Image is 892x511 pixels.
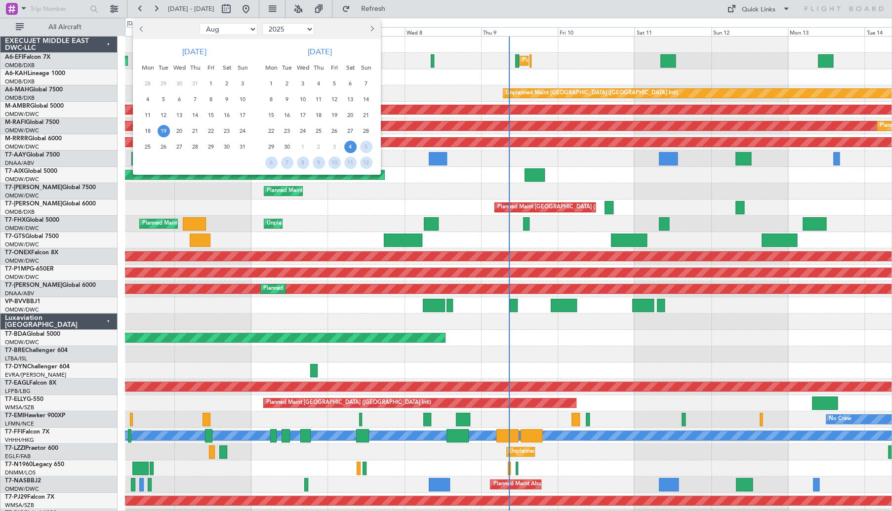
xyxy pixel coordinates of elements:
div: 9-9-2025 [279,91,295,107]
div: 2-10-2025 [311,139,326,155]
div: 11-8-2025 [140,107,156,123]
div: 25-8-2025 [140,139,156,155]
div: Wed [171,60,187,76]
div: Sat [219,60,235,76]
span: 29 [205,141,217,153]
div: 20-8-2025 [171,123,187,139]
span: 1 [297,141,309,153]
div: 13-9-2025 [342,91,358,107]
div: 8-9-2025 [263,91,279,107]
span: 6 [265,157,278,169]
div: 23-9-2025 [279,123,295,139]
div: 30-9-2025 [279,139,295,155]
div: Fri [326,60,342,76]
div: 12-9-2025 [326,91,342,107]
div: 1-8-2025 [203,76,219,91]
span: 30 [221,141,233,153]
div: Wed [295,60,311,76]
span: 16 [281,109,293,121]
div: 5-8-2025 [156,91,171,107]
span: 25 [313,125,325,137]
span: 6 [173,93,186,106]
span: 31 [237,141,249,153]
div: 28-8-2025 [187,139,203,155]
select: Select year [262,23,314,35]
span: 27 [173,141,186,153]
span: 30 [281,141,293,153]
span: 24 [237,125,249,137]
div: 8-10-2025 [295,155,311,170]
span: 25 [142,141,154,153]
div: 13-8-2025 [171,107,187,123]
span: 10 [237,93,249,106]
span: 14 [360,93,372,106]
span: 22 [205,125,217,137]
span: 19 [328,109,341,121]
div: 29-9-2025 [263,139,279,155]
div: 8-8-2025 [203,91,219,107]
span: 20 [173,125,186,137]
div: 18-9-2025 [311,107,326,123]
div: 3-10-2025 [326,139,342,155]
span: 16 [221,109,233,121]
div: 29-8-2025 [203,139,219,155]
div: 6-8-2025 [171,91,187,107]
span: 2 [313,141,325,153]
div: 22-8-2025 [203,123,219,139]
span: 4 [344,141,357,153]
button: Previous month [137,21,148,37]
span: 11 [142,109,154,121]
span: 3 [297,78,309,90]
div: Mon [263,60,279,76]
div: 15-8-2025 [203,107,219,123]
div: 14-8-2025 [187,107,203,123]
div: Mon [140,60,156,76]
div: 9-8-2025 [219,91,235,107]
div: 6-9-2025 [342,76,358,91]
div: 4-10-2025 [342,139,358,155]
div: 12-10-2025 [358,155,374,170]
div: Sat [342,60,358,76]
div: 4-8-2025 [140,91,156,107]
div: 9-10-2025 [311,155,326,170]
span: 9 [281,93,293,106]
div: 10-10-2025 [326,155,342,170]
span: 29 [265,141,278,153]
div: Thu [311,60,326,76]
span: 10 [328,157,341,169]
div: Thu [187,60,203,76]
div: 30-7-2025 [171,76,187,91]
span: 21 [189,125,202,137]
span: 11 [313,93,325,106]
span: 13 [173,109,186,121]
span: 5 [328,78,341,90]
div: 29-7-2025 [156,76,171,91]
span: 2 [281,78,293,90]
div: 16-9-2025 [279,107,295,123]
span: 20 [344,109,357,121]
div: Tue [279,60,295,76]
div: 22-9-2025 [263,123,279,139]
span: 9 [313,157,325,169]
div: 26-9-2025 [326,123,342,139]
div: 3-8-2025 [235,76,250,91]
div: 20-9-2025 [342,107,358,123]
span: 18 [142,125,154,137]
div: 1-10-2025 [295,139,311,155]
span: 3 [328,141,341,153]
div: 23-8-2025 [219,123,235,139]
div: 28-7-2025 [140,76,156,91]
div: 1-9-2025 [263,76,279,91]
span: 5 [360,141,372,153]
span: 28 [189,141,202,153]
div: Tue [156,60,171,76]
span: 27 [344,125,357,137]
span: 28 [142,78,154,90]
div: 14-9-2025 [358,91,374,107]
div: 18-8-2025 [140,123,156,139]
div: 7-8-2025 [187,91,203,107]
div: 15-9-2025 [263,107,279,123]
span: 13 [344,93,357,106]
span: 26 [158,141,170,153]
div: 10-9-2025 [295,91,311,107]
